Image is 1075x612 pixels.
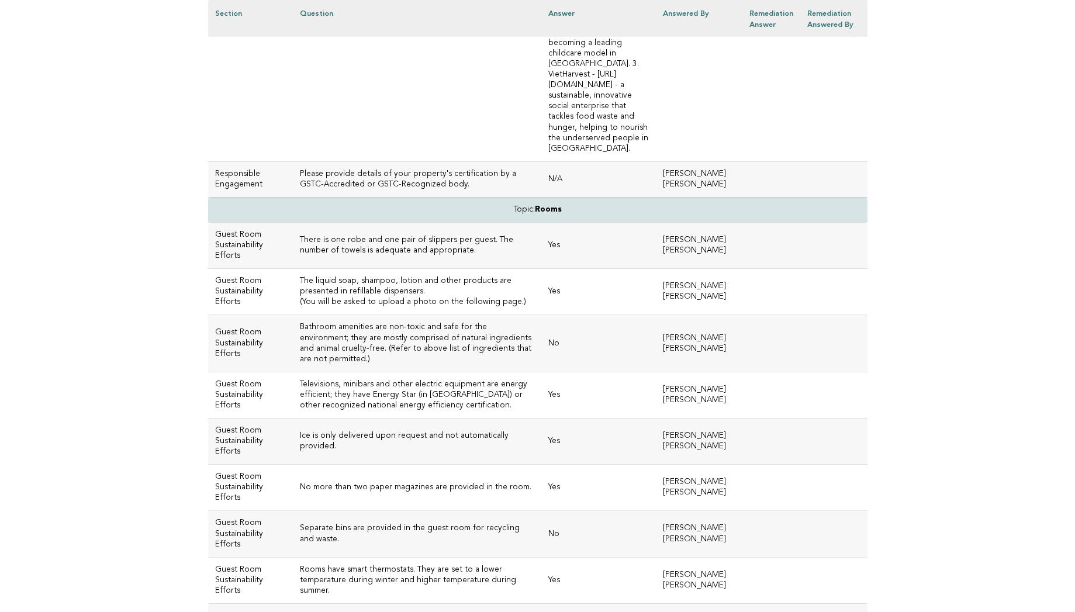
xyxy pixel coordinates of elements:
td: N/A [541,161,656,197]
td: Yes [541,557,656,603]
h3: Televisions, minibars and other electric equipment are energy efficient; they have Energy Star (i... [300,379,534,411]
h3: Bathroom amenities are non-toxic and safe for the environment; they are mostly comprised of natur... [300,322,534,364]
td: Yes [541,465,656,511]
td: No [541,511,656,557]
strong: Rooms [535,206,562,213]
td: Responsible Engagement [208,161,293,197]
td: Guest Room Sustainability Efforts [208,418,293,464]
td: Guest Room Sustainability Efforts [208,315,293,372]
td: Guest Room Sustainability Efforts [208,372,293,418]
td: [PERSON_NAME] [PERSON_NAME] [656,465,743,511]
h3: There is one robe and one pair of slippers per guest. The number of towels is adequate and approp... [300,235,534,256]
td: Yes [541,269,656,315]
td: [PERSON_NAME] [PERSON_NAME] [656,269,743,315]
td: Guest Room Sustainability Efforts [208,222,293,268]
td: Guest Room Sustainability Efforts [208,511,293,557]
h3: Please provide details of your property's certification by a GSTC-Accredited or GSTC-Recognized b... [300,169,534,190]
td: Yes [541,372,656,418]
td: Guest Room Sustainability Efforts [208,465,293,511]
td: [PERSON_NAME] [PERSON_NAME] [656,372,743,418]
td: [PERSON_NAME] [PERSON_NAME] [656,222,743,268]
td: [PERSON_NAME] [PERSON_NAME] [656,557,743,603]
td: [PERSON_NAME] [PERSON_NAME] [656,161,743,197]
td: Topic: [208,197,867,222]
h3: Rooms have smart thermostats. They are set to a lower temperature during winter and higher temper... [300,565,534,596]
td: [PERSON_NAME] [PERSON_NAME] [656,315,743,372]
td: Yes [541,418,656,464]
td: [PERSON_NAME] [PERSON_NAME] [656,418,743,464]
td: [PERSON_NAME] [PERSON_NAME] [656,511,743,557]
h3: No more than two paper magazines are provided in the room. [300,482,534,493]
h3: Ice is only delivered upon request and not automatically provided. [300,431,534,452]
td: No [541,315,656,372]
td: Yes [541,222,656,268]
td: Guest Room Sustainability Efforts [208,557,293,603]
p: (You will be asked to upload a photo on the following page.) [300,297,534,307]
td: Guest Room Sustainability Efforts [208,269,293,315]
h3: The liquid soap, shampoo, lotion and other products are presented in refillable dispensers. [300,276,534,297]
h3: Separate bins are provided in the guest room for recycling and waste. [300,523,534,544]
